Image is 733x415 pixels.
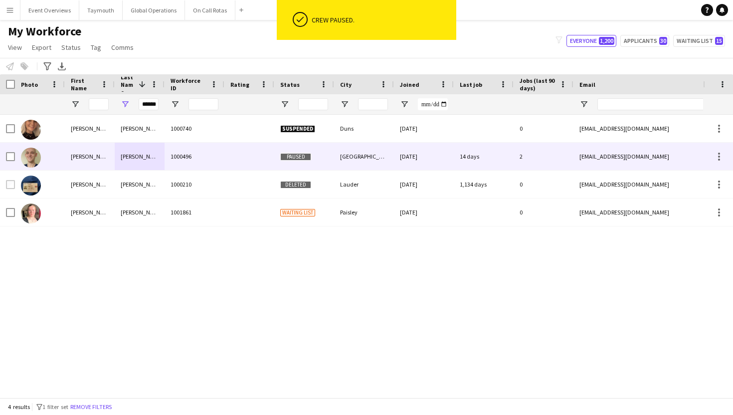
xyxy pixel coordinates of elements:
span: Status [61,43,81,52]
span: Jobs (last 90 days) [520,77,555,92]
div: 1000496 [165,143,224,170]
div: Paisley [334,199,394,226]
button: Open Filter Menu [340,100,349,109]
span: View [8,43,22,52]
button: Remove filters [68,402,114,413]
div: [GEOGRAPHIC_DATA] [334,143,394,170]
button: Global Operations [123,0,185,20]
div: [DATE] [394,143,454,170]
img: James Patterson [21,148,41,168]
button: On Call Rotas [185,0,235,20]
button: Event Overviews [20,0,79,20]
div: [DATE] [394,171,454,198]
span: Status [280,81,300,88]
span: Suspended [280,125,315,133]
div: Duns [334,115,394,142]
a: Export [28,41,55,54]
span: First Name [71,77,97,92]
div: [PERSON_NAME] [115,143,165,170]
div: [DATE] [394,199,454,226]
input: City Filter Input [358,98,388,110]
div: [PERSON_NAME] [115,199,165,226]
div: 0 [514,171,573,198]
span: My Workforce [8,24,81,39]
span: Workforce ID [171,77,206,92]
span: Comms [111,43,134,52]
div: [PERSON_NAME] [65,171,115,198]
span: 30 [659,37,667,45]
a: Comms [107,41,138,54]
div: 1,134 days [454,171,514,198]
span: City [340,81,352,88]
img: Kevin Patterson [21,176,41,196]
span: Rating [230,81,249,88]
span: Joined [400,81,419,88]
span: Deleted [280,181,311,189]
a: Status [57,41,85,54]
button: Open Filter Menu [171,100,180,109]
div: 1000210 [165,171,224,198]
div: 1000740 [165,115,224,142]
input: First Name Filter Input [89,98,109,110]
div: [PERSON_NAME] [65,199,115,226]
span: Last job [460,81,482,88]
div: [DATE] [394,115,454,142]
div: [PERSON_NAME] [115,115,165,142]
span: Export [32,43,51,52]
app-action-btn: Export XLSX [56,60,68,72]
button: Open Filter Menu [400,100,409,109]
span: Paused [280,153,311,161]
button: Open Filter Menu [121,100,130,109]
span: 15 [715,37,723,45]
div: [PERSON_NAME] [65,143,115,170]
span: 1 filter set [42,403,68,411]
div: 0 [514,115,573,142]
span: Waiting list [280,209,315,216]
img: Caitlyn Patterson [21,120,41,140]
button: Open Filter Menu [71,100,80,109]
div: Lauder [334,171,394,198]
div: Crew paused. [312,15,452,24]
input: Row Selection is disabled for this row (unchecked) [6,180,15,189]
button: Everyone1,200 [566,35,616,47]
div: 2 [514,143,573,170]
a: View [4,41,26,54]
span: Tag [91,43,101,52]
div: 0 [514,199,573,226]
span: Last Name [121,73,135,96]
input: Status Filter Input [298,98,328,110]
input: Last Name Filter Input [139,98,159,110]
button: Open Filter Menu [280,100,289,109]
a: Tag [87,41,105,54]
button: Taymouth [79,0,123,20]
app-action-btn: Advanced filters [41,60,53,72]
button: Open Filter Menu [579,100,588,109]
button: Applicants30 [620,35,669,47]
div: [PERSON_NAME] [115,171,165,198]
div: 1001861 [165,199,224,226]
input: Joined Filter Input [418,98,448,110]
input: Workforce ID Filter Input [188,98,218,110]
img: Naomi Patterson [21,204,41,223]
button: Waiting list15 [673,35,725,47]
div: 14 days [454,143,514,170]
span: Photo [21,81,38,88]
span: 1,200 [599,37,614,45]
div: [PERSON_NAME] [65,115,115,142]
span: Email [579,81,595,88]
